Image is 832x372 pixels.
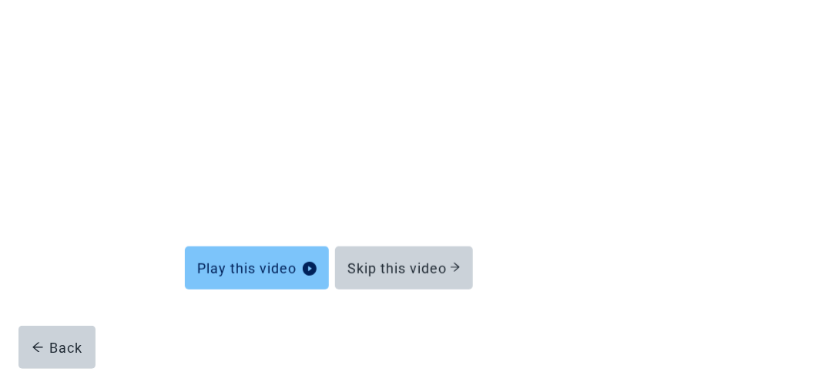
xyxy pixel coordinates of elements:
[335,246,473,290] button: Skip this video arrow-right
[450,262,461,273] span: arrow-right
[32,341,44,354] span: arrow-left
[197,260,317,276] div: Play this video
[185,246,329,290] button: Play this videoplay-circle
[303,262,317,276] span: play-circle
[32,340,83,355] div: Back
[18,326,96,369] button: arrow-leftBack
[347,260,461,276] div: Skip this video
